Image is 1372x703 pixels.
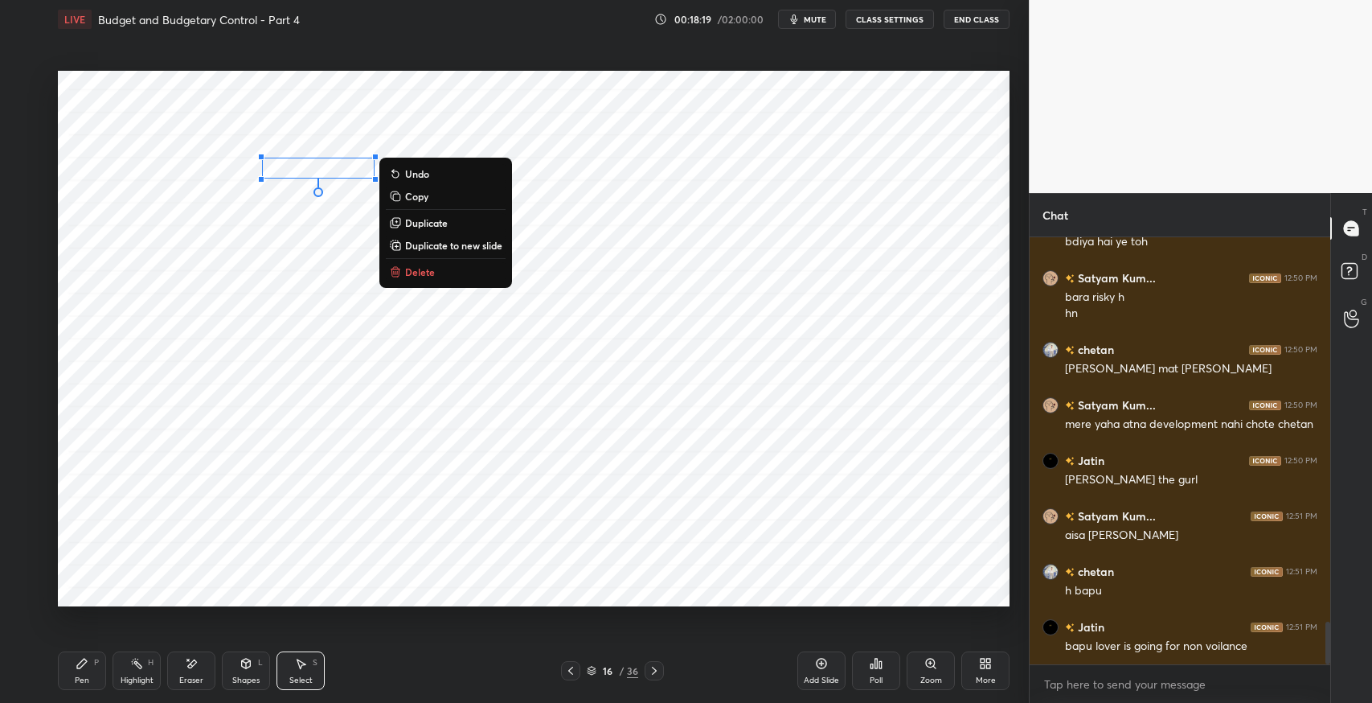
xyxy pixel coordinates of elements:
[1251,512,1283,521] img: iconic-dark.1390631f.png
[1065,417,1317,433] div: mere yaha atna development nahi chote chetan
[1065,234,1317,250] div: bdiya hai ye toh
[1042,564,1059,580] img: 1887a6d9930d4028aa76f830af21daf5.jpg
[1075,452,1104,469] h6: Jatin
[405,239,502,252] p: Duplicate to new slide
[1362,251,1367,263] p: D
[75,676,89,684] div: Pen
[405,216,448,229] p: Duplicate
[870,676,883,684] div: Poll
[386,213,506,232] button: Duplicate
[386,164,506,183] button: Undo
[1286,512,1317,521] div: 12:51 PM
[1042,508,1059,524] img: ee2f365983054e17a0a8fd0220be7e3b.jpg
[1075,619,1104,635] h6: Jatin
[1286,567,1317,577] div: 12:51 PM
[1065,274,1075,283] img: no-rating-badge.077c3623.svg
[313,659,317,667] div: S
[1065,401,1075,410] img: no-rating-badge.077c3623.svg
[1030,194,1081,236] p: Chat
[846,10,934,29] button: CLASS SETTINGS
[920,676,942,684] div: Zoom
[1065,346,1075,355] img: no-rating-badge.077c3623.svg
[386,236,506,255] button: Duplicate to new slide
[1065,528,1317,544] div: aisa [PERSON_NAME]
[1042,619,1059,635] img: 2e47f466dc1b4a1993c60eb4d87bd573.jpg
[1065,290,1317,306] div: bara risky h
[258,659,263,667] div: L
[1284,401,1317,410] div: 12:50 PM
[1042,397,1059,413] img: ee2f365983054e17a0a8fd0220be7e3b.jpg
[148,659,154,667] div: H
[976,676,996,684] div: More
[627,664,638,678] div: 36
[1075,269,1156,286] h6: Satyam Kum...
[1284,273,1317,283] div: 12:50 PM
[1249,401,1281,410] img: iconic-dark.1390631f.png
[1065,361,1317,377] div: [PERSON_NAME] mat [PERSON_NAME]
[600,666,616,676] div: 16
[1065,639,1317,655] div: bapu lover is going for non voilance
[1065,623,1075,632] img: no-rating-badge.077c3623.svg
[944,10,1010,29] button: End Class
[1284,345,1317,355] div: 12:50 PM
[804,14,826,25] span: mute
[405,265,435,278] p: Delete
[1065,457,1075,466] img: no-rating-badge.077c3623.svg
[1362,206,1367,218] p: T
[1065,568,1075,577] img: no-rating-badge.077c3623.svg
[1042,270,1059,286] img: ee2f365983054e17a0a8fd0220be7e3b.jpg
[1249,456,1281,466] img: iconic-dark.1390631f.png
[98,12,300,27] h4: Budget and Budgetary Control - Part 4
[1042,453,1059,469] img: 2e47f466dc1b4a1993c60eb4d87bd573.jpg
[1065,583,1317,599] div: h bapu
[405,167,429,180] p: Undo
[58,10,92,29] div: LIVE
[289,676,313,684] div: Select
[1065,472,1317,488] div: [PERSON_NAME] the gurl
[1075,397,1156,413] h6: Satyam Kum...
[1284,456,1317,466] div: 12:50 PM
[1065,512,1075,521] img: no-rating-badge.077c3623.svg
[1361,296,1367,308] p: G
[1249,345,1281,355] img: iconic-dark.1390631f.png
[804,676,839,684] div: Add Slide
[619,666,624,676] div: /
[1030,237,1330,664] div: grid
[386,187,506,206] button: Copy
[1075,341,1114,358] h6: chetan
[121,676,154,684] div: Highlight
[232,676,260,684] div: Shapes
[1075,508,1156,524] h6: Satyam Kum...
[1075,563,1114,580] h6: chetan
[94,659,99,667] div: P
[1042,342,1059,358] img: 1887a6d9930d4028aa76f830af21daf5.jpg
[1249,273,1281,283] img: iconic-dark.1390631f.png
[405,190,428,203] p: Copy
[778,10,836,29] button: mute
[1251,567,1283,577] img: iconic-dark.1390631f.png
[386,262,506,282] button: Delete
[1065,306,1317,322] div: hn
[179,676,203,684] div: Eraser
[1251,623,1283,632] img: iconic-dark.1390631f.png
[1286,623,1317,632] div: 12:51 PM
